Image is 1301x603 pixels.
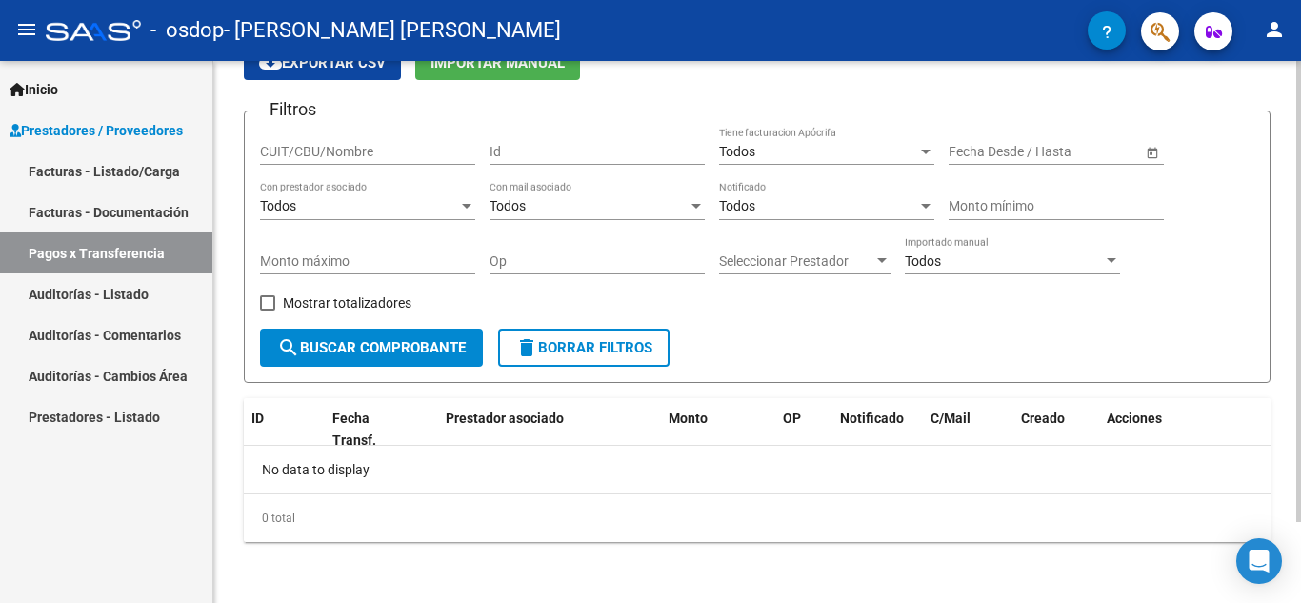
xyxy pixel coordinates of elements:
[931,411,971,426] span: C/Mail
[1034,144,1128,160] input: Fecha fin
[244,494,1271,542] div: 0 total
[251,411,264,426] span: ID
[415,45,580,80] button: Importar Manual
[446,411,564,426] span: Prestador asociado
[260,329,483,367] button: Buscar Comprobante
[840,411,904,426] span: Notificado
[1107,411,1162,426] span: Acciones
[775,398,832,461] datatable-header-cell: OP
[832,398,923,461] datatable-header-cell: Notificado
[1236,538,1282,584] div: Open Intercom Messenger
[1263,18,1286,41] mat-icon: person
[10,120,183,141] span: Prestadores / Proveedores
[498,329,670,367] button: Borrar Filtros
[259,50,282,73] mat-icon: cloud_download
[515,339,652,356] span: Borrar Filtros
[949,144,1018,160] input: Fecha inicio
[923,398,1013,461] datatable-header-cell: C/Mail
[332,411,376,448] span: Fecha Transf.
[719,253,873,270] span: Seleccionar Prestador
[1013,398,1099,461] datatable-header-cell: Creado
[15,18,38,41] mat-icon: menu
[277,339,466,356] span: Buscar Comprobante
[244,45,401,80] button: Exportar CSV
[719,144,755,159] span: Todos
[259,54,386,71] span: Exportar CSV
[719,198,755,213] span: Todos
[783,411,801,426] span: OP
[10,79,58,100] span: Inicio
[1021,411,1065,426] span: Creado
[430,54,565,71] span: Importar Manual
[150,10,224,51] span: - osdop
[490,198,526,213] span: Todos
[515,336,538,359] mat-icon: delete
[260,198,296,213] span: Todos
[438,398,661,461] datatable-header-cell: Prestador asociado
[1142,142,1162,162] button: Open calendar
[905,253,941,269] span: Todos
[669,411,708,426] span: Monto
[1099,398,1271,461] datatable-header-cell: Acciones
[277,336,300,359] mat-icon: search
[325,398,410,461] datatable-header-cell: Fecha Transf.
[244,398,325,461] datatable-header-cell: ID
[283,291,411,314] span: Mostrar totalizadores
[244,446,1271,493] div: No data to display
[224,10,561,51] span: - [PERSON_NAME] [PERSON_NAME]
[260,96,326,123] h3: Filtros
[661,398,775,461] datatable-header-cell: Monto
